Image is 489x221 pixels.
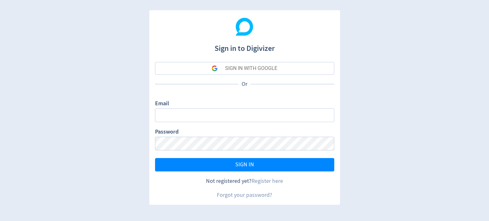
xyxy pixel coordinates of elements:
label: Email [155,100,169,108]
div: SIGN IN WITH GOOGLE [225,62,277,75]
a: Register here [252,177,283,185]
button: SIGN IN [155,158,334,171]
button: SIGN IN WITH GOOGLE [155,62,334,75]
p: Or [238,80,251,88]
div: Not registered yet? [155,177,334,185]
label: Password [155,128,179,137]
h1: Sign in to Digivizer [155,38,334,54]
span: SIGN IN [235,162,254,168]
img: Digivizer Logo [236,18,253,36]
a: Forgot your password? [217,191,272,199]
